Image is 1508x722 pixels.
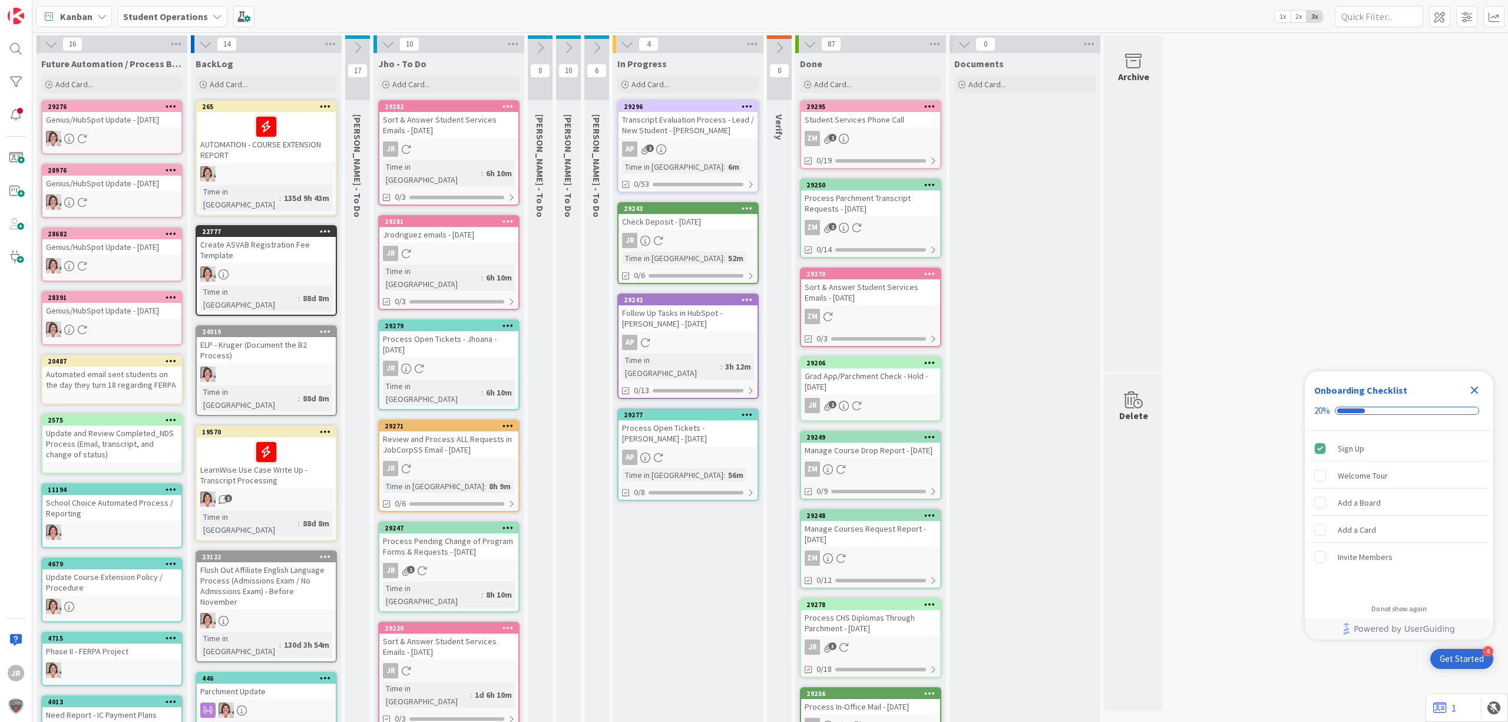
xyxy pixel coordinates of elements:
[1338,550,1393,564] div: Invite Members
[41,58,183,70] span: Future Automation / Process Building
[801,688,940,714] div: 29256Process In-Office Mail - [DATE]
[42,367,181,393] div: Automated email sent students on the day they turn 18 regarding FERPA
[197,562,336,609] div: Flush Out Affiliate English Language Process (Admissions Exam / No Admissions Exam) - Before Nove...
[624,296,758,304] div: 29242
[42,697,181,707] div: 4013
[42,292,181,303] div: 28391
[8,698,24,714] img: avatar
[383,380,481,405] div: Time in [GEOGRAPHIC_DATA]
[200,285,298,311] div: Time in [GEOGRAPHIC_DATA]
[619,233,758,248] div: JR
[383,141,398,157] div: JR
[42,101,181,112] div: 29276
[723,160,725,173] span: :
[197,552,336,609] div: 23122Flush Out Affiliate English Language Process (Admissions Exam / No Admissions Exam) - Before...
[42,101,181,127] div: 29276Genius/HubSpot Update - [DATE]
[379,246,518,261] div: JR
[639,37,659,51] span: 4
[300,517,332,530] div: 88d 8m
[379,331,518,357] div: Process Open Tickets - Jhoana - [DATE]
[723,469,725,482] span: :
[197,703,336,718] div: EW
[202,553,336,561] div: 23122
[383,480,484,493] div: Time in [GEOGRAPHIC_DATA]
[383,361,398,376] div: JR
[42,569,181,595] div: Update Course Extension Policy / Procedure
[379,216,518,242] div: 29281Jrodriguez emails - [DATE]
[42,495,181,521] div: School Choice Automated Process / Reporting
[801,432,940,458] div: 29249Manage Course Drop Report - [DATE]
[619,295,758,305] div: 29242
[725,160,742,173] div: 6m
[46,258,61,273] img: EW
[622,141,637,157] div: AP
[829,134,836,141] span: 1
[379,523,518,559] div: 29247Process Pending Change of Program Forms & Requests - [DATE]
[634,178,649,190] span: 0/53
[197,613,336,628] div: EW
[624,205,758,213] div: 29243
[197,226,336,237] div: 22777
[298,517,300,530] span: :
[1483,646,1493,657] div: 4
[42,165,181,191] div: 28976Genius/HubSpot Update - [DATE]
[383,461,398,476] div: JR
[399,37,419,51] span: 10
[1338,469,1388,483] div: Welcome Tour
[42,662,181,678] div: EW
[725,252,746,265] div: 52m
[48,166,181,174] div: 28976
[379,216,518,227] div: 29281
[622,252,723,265] div: Time in [GEOGRAPHIC_DATA]
[200,492,216,507] img: EW
[634,384,649,397] span: 0/13
[484,480,486,493] span: :
[806,433,940,441] div: 29249
[801,190,940,216] div: Process Parchment Transcript Requests - [DATE]
[42,239,181,255] div: Genius/HubSpot Update - [DATE]
[1305,618,1493,639] div: Footer
[42,303,181,318] div: Genius/HubSpot Update - [DATE]
[379,663,518,678] div: JR
[379,623,518,634] div: 29220
[622,469,723,482] div: Time in [GEOGRAPHIC_DATA]
[805,131,820,146] div: ZM
[379,623,518,660] div: 29220Sort & Answer Student Services Emails - [DATE]
[1338,441,1364,456] div: Sign Up
[619,101,758,138] div: 29296Transcript Evaluation Process - Lead / New Student - [PERSON_NAME]
[392,79,430,90] span: Add Card...
[769,64,789,78] span: 0
[622,450,637,465] div: AP
[622,233,637,248] div: JR
[773,114,785,140] span: Verify
[48,560,181,568] div: 4679
[42,415,181,426] div: 2575
[200,613,216,628] img: EW
[300,392,332,405] div: 88d 8m
[197,367,336,382] div: EW
[298,392,300,405] span: :
[483,271,515,284] div: 6h 10m
[801,432,940,443] div: 29249
[379,141,518,157] div: JR
[210,79,247,90] span: Add Card...
[197,327,336,337] div: 24019
[281,192,332,205] div: 135d 9h 43m
[202,428,336,436] div: 19570
[379,523,518,533] div: 29247
[720,360,722,373] span: :
[806,103,940,111] div: 29295
[619,295,758,331] div: 29242Follow Up Tasks in HubSpot - [PERSON_NAME] - [DATE]
[379,431,518,457] div: Review and Process ALL Requests in JobCorpSS Email - [DATE]
[46,131,61,146] img: EW
[800,58,822,70] span: Done
[42,426,181,462] div: Update and Review Completed_NDS Process (Email, transcript, and change of status)
[563,114,574,217] span: Eric - To Do
[619,420,758,446] div: Process Open Tickets - [PERSON_NAME] - [DATE]
[805,550,820,566] div: ZM
[801,461,940,477] div: ZM
[379,321,518,331] div: 29279
[379,227,518,242] div: Jrodriguez emails - [DATE]
[801,309,940,324] div: ZM
[379,101,518,112] div: 29282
